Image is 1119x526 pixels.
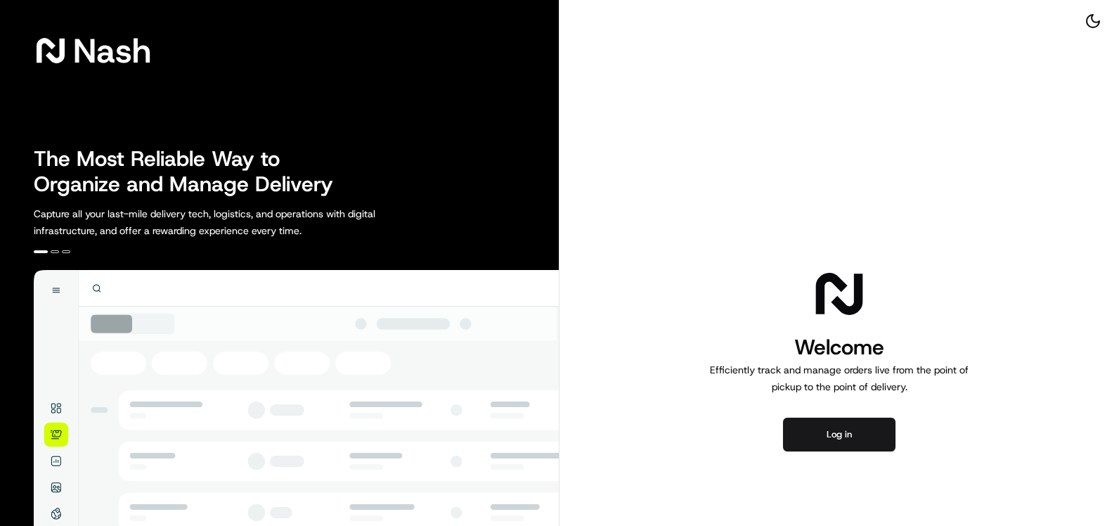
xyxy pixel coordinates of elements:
[704,361,974,395] p: Efficiently track and manage orders live from the point of pickup to the point of delivery.
[34,146,349,197] h2: The Most Reliable Way to Organize and Manage Delivery
[73,37,151,65] span: Nash
[34,205,439,239] p: Capture all your last-mile delivery tech, logistics, and operations with digital infrastructure, ...
[704,333,974,361] h1: Welcome
[783,418,895,451] button: Log in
